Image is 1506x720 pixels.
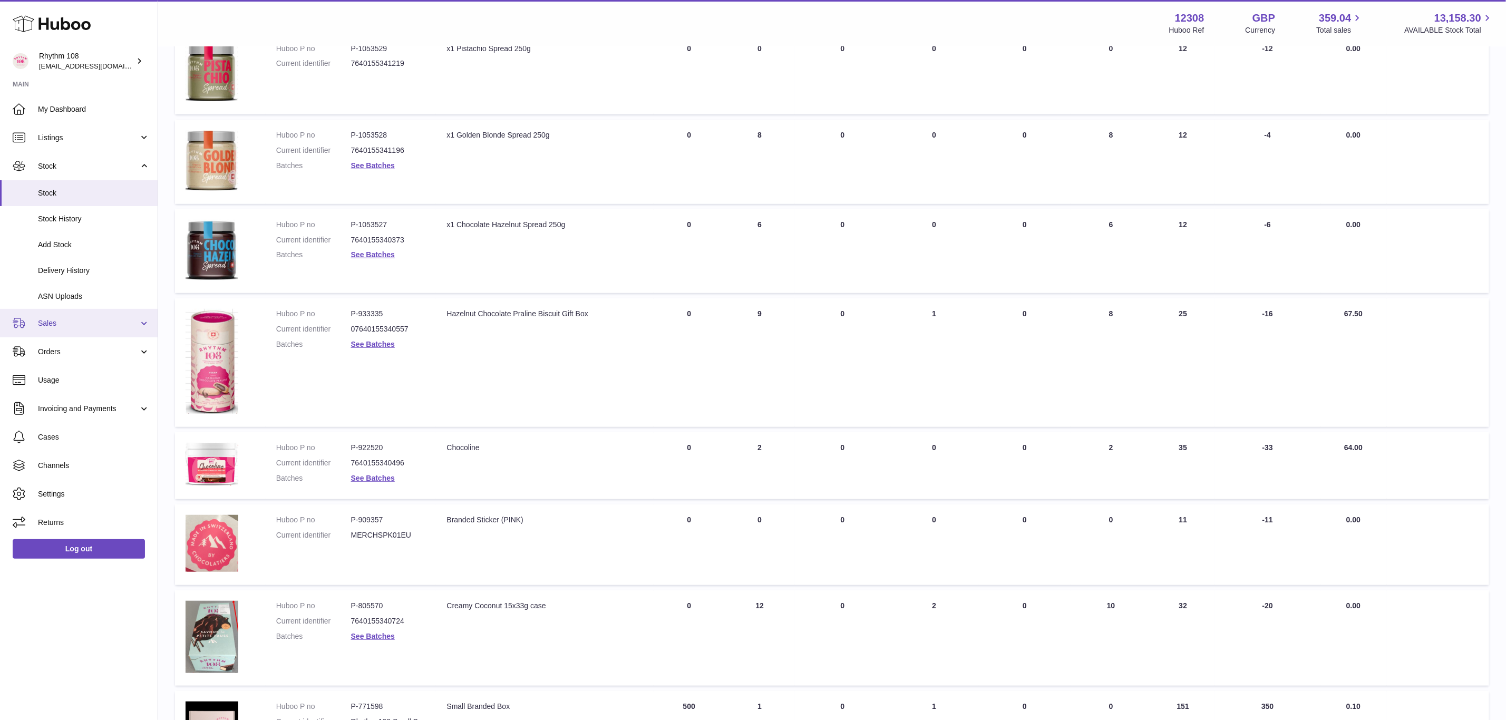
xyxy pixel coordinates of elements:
[1023,220,1027,229] span: 0
[276,59,351,69] dt: Current identifier
[186,130,238,191] img: product image
[276,250,351,260] dt: Batches
[795,298,890,427] td: 0
[276,702,351,712] dt: Huboo P no
[186,44,238,101] img: product image
[186,443,238,485] img: product image
[1175,11,1204,25] strong: 12308
[13,539,145,558] a: Log out
[1169,25,1204,35] div: Huboo Ref
[38,240,150,250] span: Add Stock
[1151,504,1216,585] td: 11
[38,347,139,357] span: Orders
[1215,590,1320,686] td: -20
[38,432,150,442] span: Cases
[276,44,351,54] dt: Huboo P no
[724,120,795,204] td: 8
[351,458,426,468] dd: 7640155340496
[724,590,795,686] td: 12
[1151,590,1216,686] td: 32
[1404,25,1493,35] span: AVAILABLE Stock Total
[1151,432,1216,499] td: 35
[38,291,150,301] span: ASN Uploads
[276,473,351,483] dt: Batches
[1246,25,1276,35] div: Currency
[276,145,351,155] dt: Current identifier
[186,309,238,414] img: product image
[1071,590,1151,686] td: 10
[276,339,351,349] dt: Batches
[446,220,643,230] div: x1 Chocolate Hazelnut Spread 250g
[351,220,426,230] dd: P-1053527
[654,33,724,114] td: 0
[795,504,890,585] td: 0
[1346,44,1361,53] span: 0.00
[795,432,890,499] td: 0
[1346,131,1361,139] span: 0.00
[276,515,351,525] dt: Huboo P no
[1151,120,1216,204] td: 12
[1071,209,1151,294] td: 6
[890,33,978,114] td: 0
[446,515,643,525] div: Branded Sticker (PINK)
[276,631,351,641] dt: Batches
[1215,432,1320,499] td: -33
[38,214,150,224] span: Stock History
[1023,309,1027,318] span: 0
[446,44,643,54] div: x1 Pistachio Spread 250g
[446,443,643,453] div: Chocoline
[186,601,238,673] img: product image
[1071,298,1151,427] td: 8
[446,702,643,712] div: Small Branded Box
[1023,443,1027,452] span: 0
[351,130,426,140] dd: P-1053528
[1071,432,1151,499] td: 2
[351,632,395,640] a: See Batches
[38,133,139,143] span: Listings
[1023,131,1027,139] span: 0
[1344,309,1363,318] span: 67.50
[1215,298,1320,427] td: -16
[1346,220,1361,229] span: 0.00
[351,235,426,245] dd: 7640155340373
[795,120,890,204] td: 0
[1346,515,1361,524] span: 0.00
[795,590,890,686] td: 0
[1023,702,1027,711] span: 0
[890,590,978,686] td: 2
[38,489,150,499] span: Settings
[38,518,150,528] span: Returns
[1346,702,1361,711] span: 0.10
[351,145,426,155] dd: 7640155341196
[1316,25,1363,35] span: Total sales
[351,616,426,626] dd: 7640155340724
[890,209,978,294] td: 0
[351,515,426,525] dd: P-909357
[1215,209,1320,294] td: -6
[276,443,351,453] dt: Huboo P no
[351,309,426,319] dd: P-933335
[38,375,150,385] span: Usage
[724,504,795,585] td: 0
[1023,601,1027,610] span: 0
[654,590,724,686] td: 0
[351,250,395,259] a: See Batches
[276,324,351,334] dt: Current identifier
[1151,298,1216,427] td: 25
[276,601,351,611] dt: Huboo P no
[1071,33,1151,114] td: 0
[890,504,978,585] td: 0
[351,702,426,712] dd: P-771598
[1215,120,1320,204] td: -4
[351,161,395,170] a: See Batches
[39,62,155,70] span: [EMAIL_ADDRESS][DOMAIN_NAME]
[1151,209,1216,294] td: 12
[1071,504,1151,585] td: 0
[890,298,978,427] td: 1
[654,120,724,204] td: 0
[1215,33,1320,114] td: -12
[446,601,643,611] div: Creamy Coconut 15x33g case
[654,432,724,499] td: 0
[1404,11,1493,35] a: 13,158.30 AVAILABLE Stock Total
[276,309,351,319] dt: Huboo P no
